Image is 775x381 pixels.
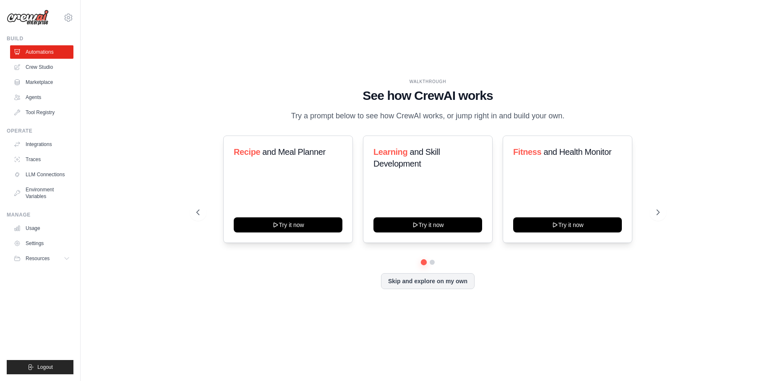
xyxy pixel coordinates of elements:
[196,88,660,103] h1: See how CrewAI works
[234,147,260,157] span: Recipe
[37,364,53,371] span: Logout
[287,110,569,122] p: Try a prompt below to see how CrewAI works, or jump right in and build your own.
[513,217,622,232] button: Try it now
[10,138,73,151] a: Integrations
[26,255,50,262] span: Resources
[10,76,73,89] a: Marketplace
[262,147,325,157] span: and Meal Planner
[544,147,612,157] span: and Health Monitor
[373,147,440,168] span: and Skill Development
[7,10,49,26] img: Logo
[10,153,73,166] a: Traces
[373,217,482,232] button: Try it now
[10,91,73,104] a: Agents
[513,147,541,157] span: Fitness
[10,60,73,74] a: Crew Studio
[373,147,407,157] span: Learning
[10,183,73,203] a: Environment Variables
[10,45,73,59] a: Automations
[10,168,73,181] a: LLM Connections
[10,222,73,235] a: Usage
[7,128,73,134] div: Operate
[7,360,73,374] button: Logout
[7,35,73,42] div: Build
[10,106,73,119] a: Tool Registry
[381,273,475,289] button: Skip and explore on my own
[10,237,73,250] a: Settings
[234,217,342,232] button: Try it now
[196,78,660,85] div: WALKTHROUGH
[10,252,73,265] button: Resources
[7,211,73,218] div: Manage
